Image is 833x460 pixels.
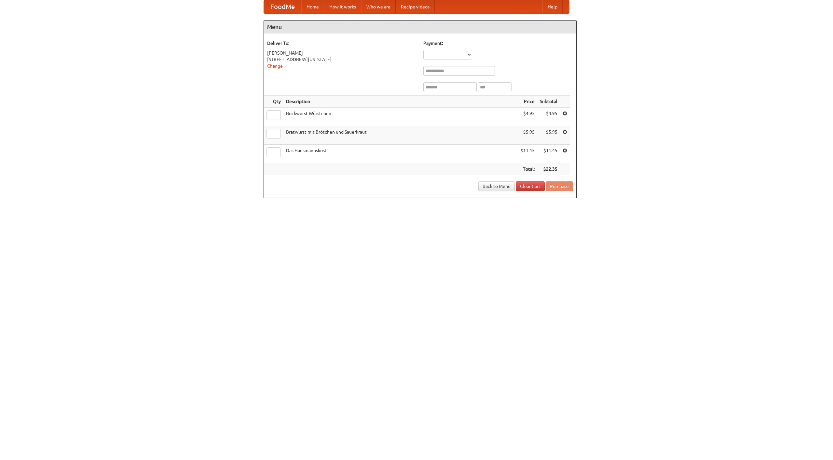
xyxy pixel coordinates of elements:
[518,96,537,108] th: Price
[542,0,563,13] a: Help
[264,0,301,13] a: FoodMe
[283,96,518,108] th: Description
[537,126,560,145] td: $5.95
[283,108,518,126] td: Bockwurst Würstchen
[301,0,324,13] a: Home
[267,50,417,56] div: [PERSON_NAME]
[324,0,361,13] a: How it works
[267,63,283,69] a: Change
[537,145,560,163] td: $11.45
[283,145,518,163] td: Das Hausmannskost
[537,108,560,126] td: $4.95
[518,145,537,163] td: $11.45
[537,96,560,108] th: Subtotal
[267,40,417,46] h5: Deliver To:
[264,20,576,33] h4: Menu
[361,0,396,13] a: Who we are
[546,181,573,191] button: Purchase
[537,163,560,175] th: $22.35
[396,0,435,13] a: Recipe videos
[264,96,283,108] th: Qty
[516,181,545,191] a: Clear Cart
[518,108,537,126] td: $4.95
[518,163,537,175] th: Total:
[478,181,515,191] a: Back to Menu
[283,126,518,145] td: Bratwurst mit Brötchen und Sauerkraut
[518,126,537,145] td: $5.95
[267,56,417,63] div: [STREET_ADDRESS][US_STATE]
[423,40,573,46] h5: Payment:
